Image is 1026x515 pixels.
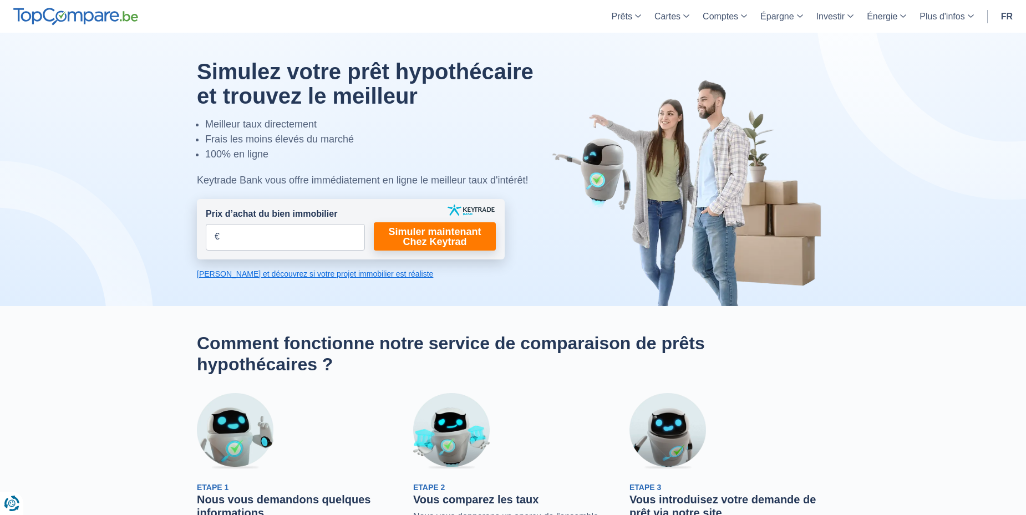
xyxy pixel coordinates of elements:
li: Frais les moins élevés du marché [205,132,559,147]
h2: Comment fonctionne notre service de comparaison de prêts hypothécaires ? [197,333,829,375]
h3: Vous comparez les taux [413,493,613,506]
img: TopCompare [13,8,138,26]
div: Keytrade Bank vous offre immédiatement en ligne le meilleur taux d'intérêt! [197,173,559,188]
a: Simuler maintenant Chez Keytrad [374,222,496,251]
a: [PERSON_NAME] et découvrez si votre projet immobilier est réaliste [197,268,505,279]
span: Etape 2 [413,483,445,492]
img: Etape 1 [197,393,273,470]
li: 100% en ligne [205,147,559,162]
img: Etape 2 [413,393,490,470]
span: Etape 3 [629,483,661,492]
img: keytrade [448,205,495,216]
span: € [215,231,220,243]
img: Etape 3 [629,393,706,470]
li: Meilleur taux directement [205,117,559,132]
img: image-hero [552,79,829,306]
span: Etape 1 [197,483,228,492]
label: Prix d’achat du bien immobilier [206,208,337,221]
h1: Simulez votre prêt hypothécaire et trouvez le meilleur [197,59,559,108]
